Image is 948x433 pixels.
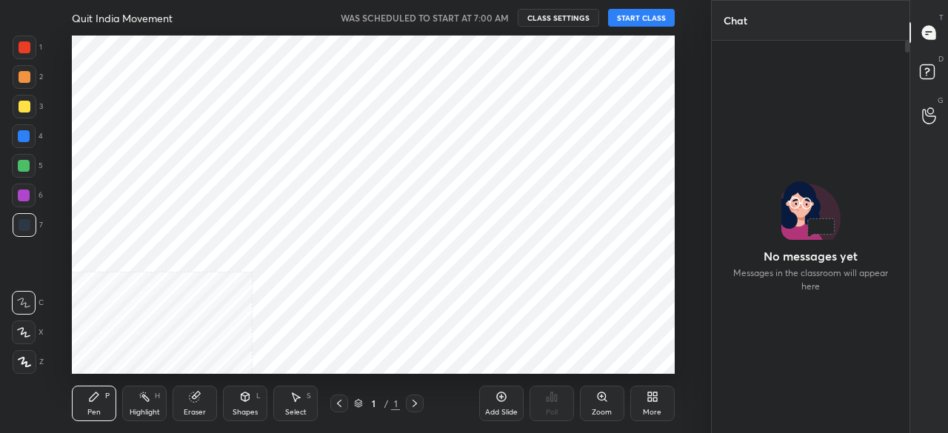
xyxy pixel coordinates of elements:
div: Pen [87,409,101,416]
div: Eraser [184,409,206,416]
h5: WAS SCHEDULED TO START AT 7:00 AM [341,11,509,24]
p: T [939,12,944,23]
div: 6 [12,184,43,207]
button: START CLASS [608,9,675,27]
div: Shapes [233,409,258,416]
div: 1 [13,36,42,59]
div: X [12,320,44,344]
h4: Quit India Movement [72,11,173,25]
div: 7 [13,213,43,237]
div: H [155,392,160,400]
p: Chat [712,1,759,40]
div: Z [13,350,44,374]
div: S [307,392,311,400]
p: D [938,53,944,64]
div: 3 [13,95,43,118]
div: / [384,399,388,408]
div: 2 [13,65,43,89]
div: Add Slide [485,409,518,416]
div: L [256,392,261,400]
div: Select [285,409,307,416]
div: 4 [12,124,43,148]
div: 1 [391,397,400,410]
button: CLASS SETTINGS [518,9,599,27]
p: G [938,95,944,106]
div: Zoom [592,409,612,416]
div: 1 [366,399,381,408]
div: P [105,392,110,400]
div: 5 [12,154,43,178]
div: C [12,291,44,315]
div: Highlight [130,409,160,416]
div: More [643,409,661,416]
